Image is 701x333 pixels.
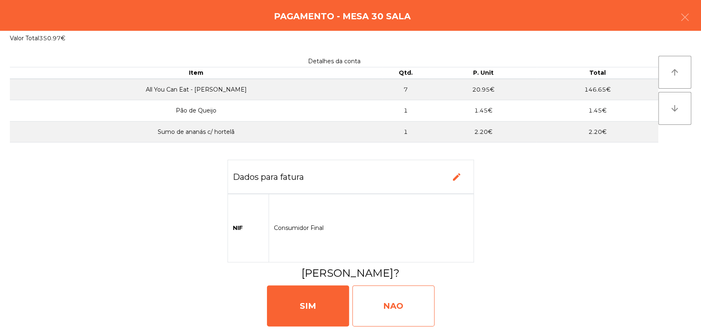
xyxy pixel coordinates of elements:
td: 2.20€ [429,121,537,142]
td: 2.20€ [537,121,658,142]
td: 20.95€ [429,79,537,100]
td: 2 [382,142,429,164]
span: edit [452,172,462,182]
td: Lipton Pessego [10,142,382,164]
span: 350.97€ [39,34,65,42]
span: Detalhes da conta [308,57,361,65]
td: Pão de Queijo [10,100,382,122]
span: Valor Total [10,34,39,42]
button: arrow_downward [658,92,691,125]
td: 2.80€ [429,142,537,164]
i: arrow_upward [670,67,680,77]
td: 5.60€ [537,142,658,164]
th: Qtd. [382,67,429,79]
td: Sumo de ananás c/ hortelã [10,121,382,142]
td: 1.45€ [537,100,658,122]
td: 146.65€ [537,79,658,100]
i: arrow_downward [670,103,680,113]
h3: Dados para fatura [233,171,304,183]
th: Item [10,67,382,79]
div: NAO [352,285,434,326]
h3: [PERSON_NAME]? [9,266,692,280]
td: 1 [382,121,429,142]
button: arrow_upward [658,56,691,89]
td: All You Can Eat - [PERSON_NAME] [10,79,382,100]
button: edit [445,165,469,188]
th: Total [537,67,658,79]
h4: Pagamento - Mesa 30 Sala [274,10,411,23]
th: P. Unit [429,67,537,79]
td: Consumidor Final [269,194,473,262]
td: 1.45€ [429,100,537,122]
div: SIM [267,285,349,326]
td: 1 [382,100,429,122]
td: 7 [382,79,429,100]
td: NIF [228,194,269,262]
